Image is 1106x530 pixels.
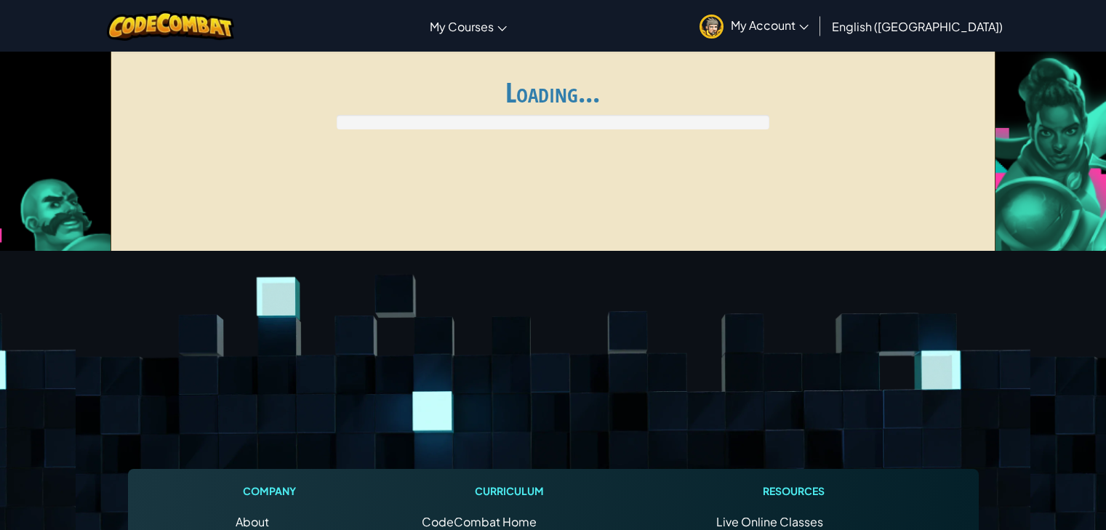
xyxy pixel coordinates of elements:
span: My Courses [430,19,494,34]
h1: Resources [716,483,871,499]
span: English ([GEOGRAPHIC_DATA]) [832,19,1003,34]
a: Live Online Classes [716,514,823,529]
a: English ([GEOGRAPHIC_DATA]) [825,7,1010,46]
span: My Account [731,17,809,33]
h1: Loading... [120,77,986,108]
a: About [236,514,269,529]
span: CodeCombat Home [422,514,537,529]
a: My Courses [422,7,514,46]
img: CodeCombat logo [107,11,234,41]
h1: Company [236,483,303,499]
img: avatar [700,15,724,39]
h1: Curriculum [422,483,598,499]
a: My Account [692,3,816,49]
